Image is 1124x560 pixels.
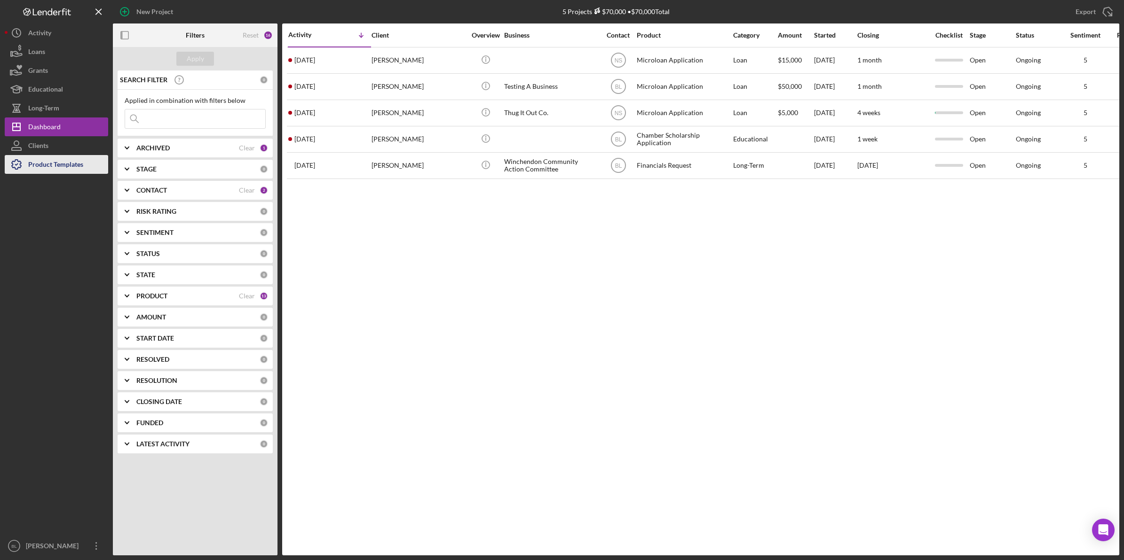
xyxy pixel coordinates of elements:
div: Clear [239,292,255,300]
div: Financials Request [637,153,731,178]
b: LATEST ACTIVITY [136,440,190,448]
div: [PERSON_NAME] [372,74,466,99]
div: Clients [28,136,48,157]
button: Dashboard [5,117,108,136]
div: 0 [260,228,268,237]
a: Activity [5,23,108,42]
b: RESOLVED [136,356,169,363]
div: Closing [857,31,928,39]
div: [DATE] [814,153,856,178]
text: NS [614,57,622,64]
button: Product Templates [5,155,108,174]
div: 13 [260,292,268,300]
div: Thug It Out Co. [504,101,598,125]
div: Loan [733,48,777,73]
div: Sentiment [1062,31,1109,39]
time: [DATE] [857,161,878,169]
b: SEARCH FILTER [120,76,167,84]
div: Ongoing [1016,56,1041,64]
div: 5 [1062,162,1109,169]
div: 5 Projects • $70,000 Total [562,8,670,16]
button: Loans [5,42,108,61]
div: Testing A Business [504,74,598,99]
div: Activity [288,31,330,39]
div: Overview [468,31,503,39]
text: NS [614,110,622,117]
div: Stage [970,31,1015,39]
div: Category [733,31,777,39]
div: Open [970,101,1015,125]
button: Apply [176,52,214,66]
div: 5 [1062,83,1109,90]
div: New Project [136,2,173,21]
button: Clients [5,136,108,155]
b: STAGE [136,165,157,173]
div: 5 [1062,135,1109,143]
b: ARCHIVED [136,144,170,152]
b: CONTACT [136,187,167,194]
div: [PERSON_NAME] [372,153,466,178]
text: BL [615,136,622,143]
div: [PERSON_NAME] [24,537,85,558]
div: Educational [733,127,777,152]
time: 2025-09-29 19:09 [294,83,315,90]
div: 0 [260,207,268,216]
b: RESOLUTION [136,377,177,384]
div: 0 [260,165,268,173]
div: Open Intercom Messenger [1092,519,1115,541]
div: [DATE] [814,48,856,73]
button: Grants [5,61,108,80]
div: Clear [239,187,255,194]
b: Filters [186,31,205,39]
b: STATE [136,271,155,279]
b: CLOSING DATE [136,398,182,405]
div: 1 [260,144,268,152]
div: Started [814,31,856,39]
text: BL [615,84,622,90]
div: [PERSON_NAME] [372,48,466,73]
div: Status [1016,31,1061,39]
div: Amount [778,31,813,39]
div: Client [372,31,466,39]
text: BL [615,163,622,169]
div: Apply [187,52,204,66]
time: 1 week [857,135,878,143]
b: RISK RATING [136,208,176,215]
div: Contact [601,31,636,39]
div: Long-Term [28,99,59,120]
button: Long-Term [5,99,108,117]
div: Ongoing [1016,109,1041,117]
button: New Project [113,2,182,21]
b: FUNDED [136,419,163,427]
div: 0 [260,355,268,364]
time: 2025-04-12 21:27 [294,162,315,169]
div: 16 [263,31,273,40]
div: Activity [28,23,51,45]
div: Ongoing [1016,83,1041,90]
div: 0 [260,76,268,84]
div: Educational [28,80,63,101]
div: [DATE] [814,74,856,99]
time: 4 weeks [857,109,880,117]
div: 0 [260,334,268,342]
div: Clear [239,144,255,152]
div: 0 [260,249,268,258]
b: PRODUCT [136,292,167,300]
a: Educational [5,80,108,99]
button: BL[PERSON_NAME] [5,537,108,555]
div: 5 [1062,56,1109,64]
span: $15,000 [778,56,802,64]
div: 0 [260,271,268,279]
div: [DATE] [814,101,856,125]
div: 2 [260,186,268,194]
div: Reset [243,31,259,39]
div: 0 [260,376,268,385]
time: 2025-10-03 10:41 [294,56,315,64]
div: 0 [260,397,268,406]
div: Product Templates [28,155,83,176]
div: Checklist [929,31,969,39]
span: $5,000 [778,109,798,117]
